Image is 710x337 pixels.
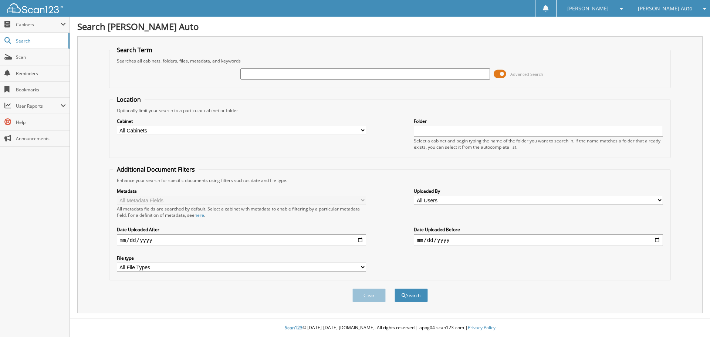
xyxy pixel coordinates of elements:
div: © [DATE]-[DATE] [DOMAIN_NAME]. All rights reserved | appg04-scan123-com | [70,319,710,337]
div: Optionally limit your search to a particular cabinet or folder [113,107,667,114]
span: Announcements [16,135,66,142]
input: start [117,234,366,246]
label: Folder [414,118,663,124]
div: Enhance your search for specific documents using filters such as date and file type. [113,177,667,183]
input: end [414,234,663,246]
button: Search [395,289,428,302]
label: Metadata [117,188,366,194]
span: Scan [16,54,66,60]
label: Uploaded By [414,188,663,194]
legend: Search Term [113,46,156,54]
h1: Search [PERSON_NAME] Auto [77,20,703,33]
div: Searches all cabinets, folders, files, metadata, and keywords [113,58,667,64]
div: Select a cabinet and begin typing the name of the folder you want to search in. If the name match... [414,138,663,150]
span: Advanced Search [510,71,543,77]
label: Date Uploaded Before [414,226,663,233]
button: Clear [352,289,386,302]
span: [PERSON_NAME] [567,6,609,11]
legend: Additional Document Filters [113,165,199,173]
span: Bookmarks [16,87,66,93]
span: Search [16,38,65,44]
legend: Location [113,95,145,104]
a: here [195,212,204,218]
span: Help [16,119,66,125]
a: Privacy Policy [468,324,496,331]
span: Scan123 [285,324,302,331]
img: scan123-logo-white.svg [7,3,63,13]
span: Cabinets [16,21,61,28]
span: User Reports [16,103,61,109]
span: Reminders [16,70,66,77]
label: Date Uploaded After [117,226,366,233]
label: Cabinet [117,118,366,124]
span: [PERSON_NAME] Auto [638,6,692,11]
label: File type [117,255,366,261]
div: All metadata fields are searched by default. Select a cabinet with metadata to enable filtering b... [117,206,366,218]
